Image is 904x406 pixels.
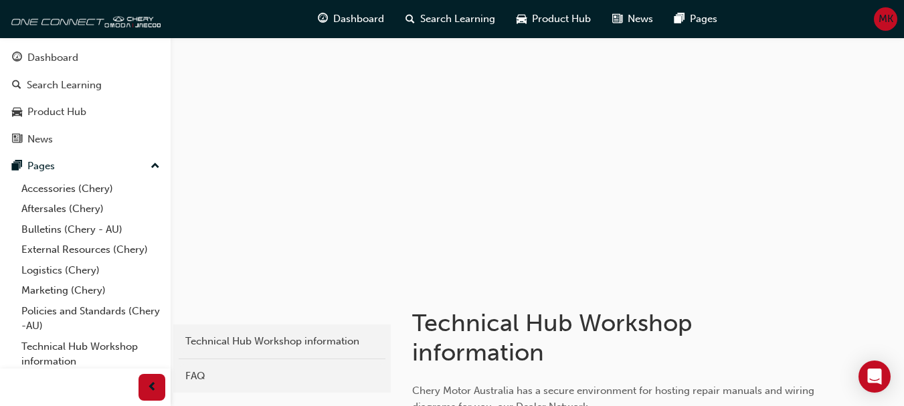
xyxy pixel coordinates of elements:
h1: Technical Hub Workshop information [412,308,802,367]
span: Pages [690,11,717,27]
button: DashboardSearch LearningProduct HubNews [5,43,165,154]
a: Marketing (Chery) [16,280,165,301]
div: Open Intercom Messenger [858,361,891,393]
span: pages-icon [674,11,685,27]
a: Technical Hub Workshop information [16,336,165,372]
a: Bulletins (Chery - AU) [16,219,165,240]
div: Search Learning [27,78,102,93]
span: guage-icon [318,11,328,27]
a: pages-iconPages [664,5,728,33]
a: FAQ [179,365,385,388]
span: up-icon [151,158,160,175]
img: oneconnect [7,5,161,32]
div: Product Hub [27,104,86,120]
a: search-iconSearch Learning [395,5,506,33]
div: Technical Hub Workshop information [185,334,379,349]
span: search-icon [405,11,415,27]
button: MK [874,7,897,31]
a: guage-iconDashboard [307,5,395,33]
span: Product Hub [532,11,591,27]
span: prev-icon [147,379,157,396]
span: News [628,11,653,27]
a: Aftersales (Chery) [16,199,165,219]
a: Technical Hub Workshop information [179,330,385,353]
a: Dashboard [5,45,165,70]
span: car-icon [12,106,22,118]
button: Pages [5,154,165,179]
a: Policies and Standards (Chery -AU) [16,301,165,336]
div: Dashboard [27,50,78,66]
a: Accessories (Chery) [16,179,165,199]
a: External Resources (Chery) [16,239,165,260]
a: News [5,127,165,152]
a: Product Hub [5,100,165,124]
a: car-iconProduct Hub [506,5,602,33]
div: FAQ [185,369,379,384]
div: News [27,132,53,147]
span: Search Learning [420,11,495,27]
a: news-iconNews [602,5,664,33]
span: search-icon [12,80,21,92]
span: Dashboard [333,11,384,27]
a: Search Learning [5,73,165,98]
span: news-icon [612,11,622,27]
a: Logistics (Chery) [16,260,165,281]
span: news-icon [12,134,22,146]
span: MK [879,11,893,27]
div: Pages [27,159,55,174]
span: car-icon [517,11,527,27]
span: pages-icon [12,161,22,173]
span: guage-icon [12,52,22,64]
